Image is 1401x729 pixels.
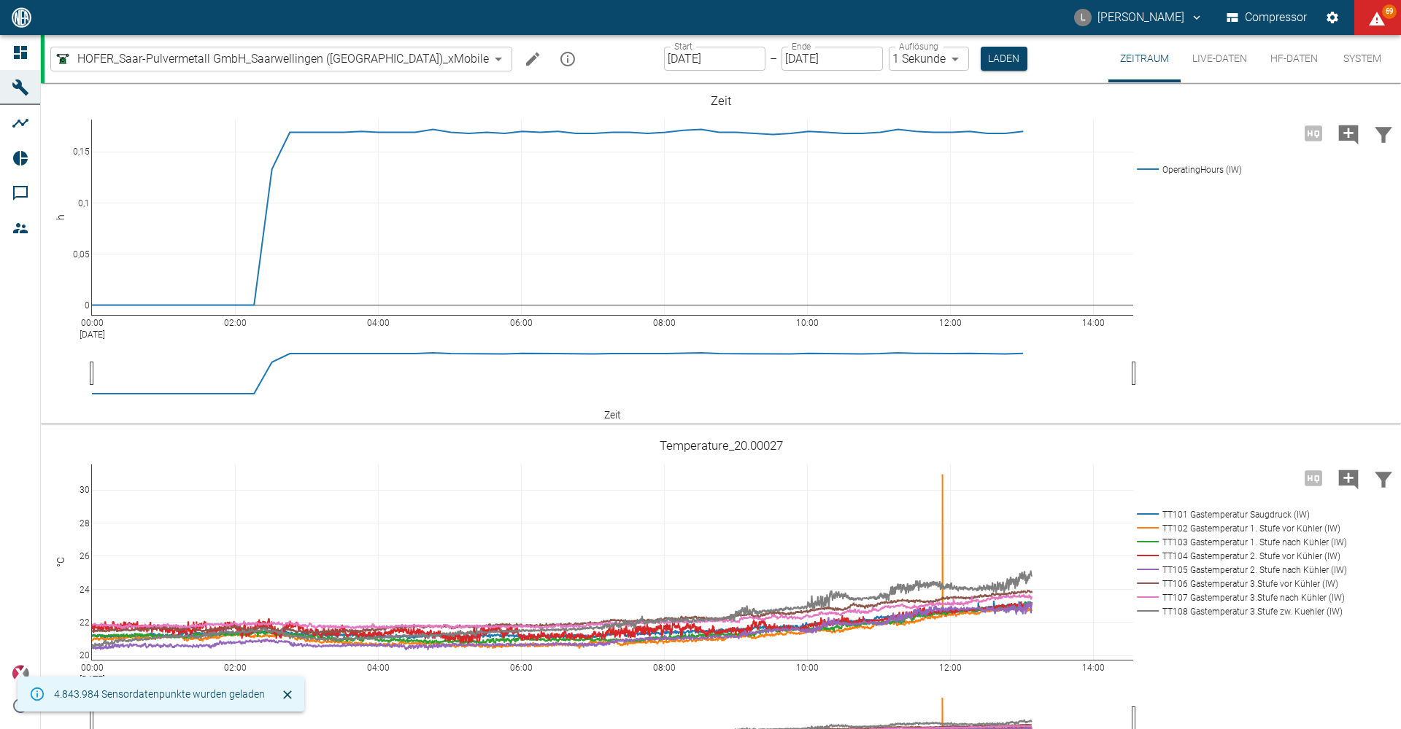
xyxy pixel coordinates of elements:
[781,47,883,71] input: DD.MM.YYYY
[1108,35,1181,82] button: Zeitraum
[1366,114,1401,152] button: Daten filtern
[1072,4,1205,31] button: luca.corigliano@neuman-esser.com
[770,50,777,67] p: –
[77,50,489,67] span: HOFER_Saar-Pulvermetall GmbH_Saarwellingen ([GEOGRAPHIC_DATA])_xMobile
[889,47,969,71] div: 1 Sekunde
[54,50,489,68] a: HOFER_Saar-Pulvermetall GmbH_Saarwellingen ([GEOGRAPHIC_DATA])_xMobile
[1319,4,1346,31] button: Einstellungen
[553,44,582,74] button: mission info
[1259,35,1329,82] button: HF-Daten
[10,7,33,27] img: logo
[1331,459,1366,497] button: Kommentar hinzufügen
[1074,9,1092,26] div: L
[1366,459,1401,497] button: Daten filtern
[1181,35,1259,82] button: Live-Daten
[12,665,29,682] img: Xplore Logo
[277,684,298,706] button: Schließen
[54,681,265,707] div: 4.843.984 Sensordatenpunkte wurden geladen
[792,40,811,52] label: Ende
[1296,125,1331,139] span: Hohe Auflösung nur für Zeiträume von <3 Tagen verfügbar
[518,44,547,74] button: Machine bearbeiten
[981,47,1027,71] button: Laden
[1224,4,1311,31] button: Compressor
[1382,4,1397,19] span: 69
[1331,114,1366,152] button: Kommentar hinzufügen
[664,47,765,71] input: DD.MM.YYYY
[674,40,692,52] label: Start
[1296,470,1331,484] span: Hohe Auflösung nur für Zeiträume von <3 Tagen verfügbar
[1329,35,1395,82] button: System
[899,40,938,52] label: Auflösung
